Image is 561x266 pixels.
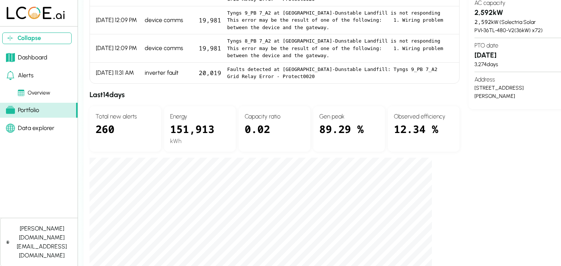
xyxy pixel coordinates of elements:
div: inverter fault [142,63,186,83]
div: 12.34 % [394,121,454,146]
div: [DATE] 11:31 AM [90,63,142,83]
h4: Gen peak [319,112,379,121]
div: [PERSON_NAME][DOMAIN_NAME][EMAIL_ADDRESS][DOMAIN_NAME] [12,224,72,260]
h4: Observed efficiency [394,112,454,121]
div: 89.29 % [319,121,379,146]
button: Collapse [2,33,72,44]
pre: Faults detected at [GEOGRAPHIC_DATA]-Dunstable Landfill: Tyngs 9_PB 7_A2 Grid Relay Error - Prote... [227,66,453,80]
div: kWh [170,137,230,146]
h4: Energy [170,112,230,121]
span: 72 [535,27,541,34]
div: 260 [95,121,155,146]
div: 20,019 [186,63,224,83]
div: Overview [18,89,50,97]
div: Portfolio [6,106,39,115]
div: 0.02 [245,121,304,146]
div: 151,913 [170,121,230,137]
div: 19,981 [186,6,224,35]
div: [DATE] 12:09 PM [90,6,142,35]
div: Dashboard [6,53,47,62]
div: Alerts [6,71,34,80]
div: 19,981 [186,34,224,63]
h4: Total new alerts [95,112,155,121]
span: 2,592 [474,18,491,25]
div: [DATE] 12:09 PM [90,34,142,63]
h4: Capacity ratio [245,112,304,121]
pre: Tyngs 9_PB 7_A2 at [GEOGRAPHIC_DATA]-Dunstable Landfill is not responding This error may be the r... [227,9,453,31]
div: device comms [142,6,186,35]
pre: Tyngs 8_PB 7_A2 at [GEOGRAPHIC_DATA]-Dunstable Landfill is not responding This error may be the r... [227,37,453,59]
div: device comms [142,34,186,63]
h3: Last 14 days [90,90,460,100]
div: Data explorer [6,124,54,133]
